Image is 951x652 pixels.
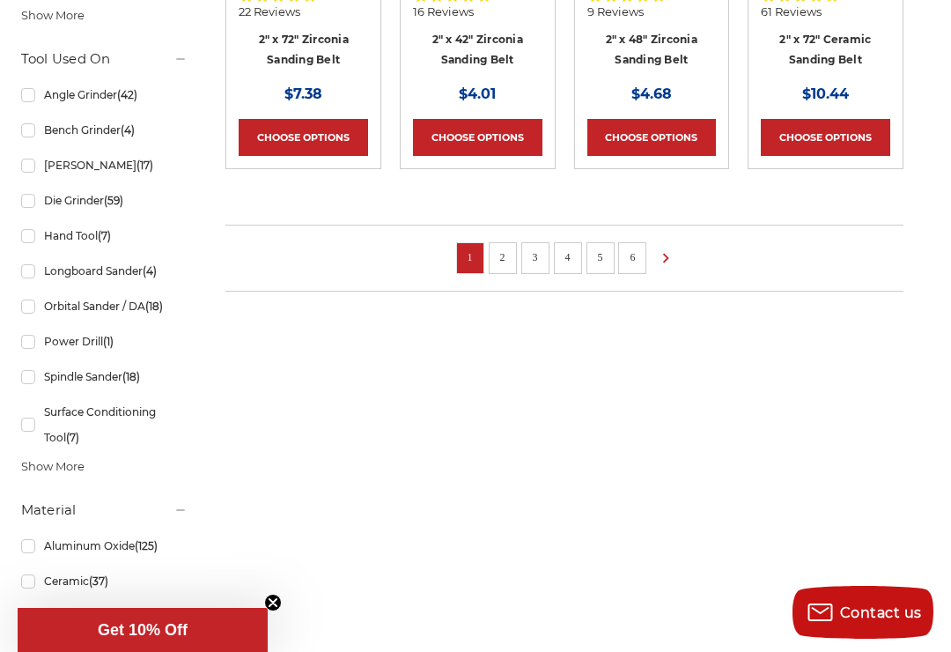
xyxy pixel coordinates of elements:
[259,33,349,66] a: 2" x 72" Zirconia Sanding Belt
[145,300,163,313] span: (18)
[587,6,644,18] span: 9 Reviews
[413,119,542,156] a: Choose Options
[606,33,697,66] a: 2" x 48" Zirconia Sanding Belt
[143,264,157,278] span: (4)
[103,335,114,348] span: (1)
[66,431,79,444] span: (7)
[761,119,890,156] a: Choose Options
[104,194,123,207] span: (59)
[779,33,871,66] a: 2" x 72" Ceramic Sanding Belt
[21,79,188,110] a: Angle Grinder
[21,291,188,322] a: Orbital Sander / DA
[18,608,268,652] div: Get 10% OffClose teaser
[21,48,188,70] h5: Tool Used On
[623,248,641,267] a: 6
[592,248,609,267] a: 5
[559,248,577,267] a: 4
[239,119,368,156] a: Choose Options
[802,85,849,102] span: $10.44
[21,500,188,521] h5: Material
[89,574,108,588] span: (37)
[98,229,111,242] span: (7)
[21,185,188,216] a: Die Grinder
[284,85,322,102] span: $7.38
[21,458,85,476] span: Show More
[121,123,135,137] span: (4)
[21,150,188,181] a: [PERSON_NAME]
[21,566,188,596] a: Ceramic
[117,88,137,101] span: (42)
[792,586,933,639] button: Contact us
[21,396,188,453] a: Surface Conditioning Tool
[631,85,672,102] span: $4.68
[21,7,85,25] span: Show More
[122,370,140,383] span: (18)
[761,6,822,18] span: 61 Reviews
[461,248,479,267] a: 1
[21,220,188,251] a: Hand Tool
[413,6,474,18] span: 16 Reviews
[587,119,717,156] a: Choose Options
[239,6,300,18] span: 22 Reviews
[21,530,188,561] a: Aluminum Oxide
[136,159,153,172] span: (17)
[494,248,512,267] a: 2
[135,539,158,552] span: (125)
[21,256,188,286] a: Longboard Sander
[264,594,282,611] button: Close teaser
[98,621,188,639] span: Get 10% Off
[840,604,922,621] span: Contact us
[432,33,523,66] a: 2" x 42" Zirconia Sanding Belt
[527,248,544,267] a: 3
[459,85,496,102] span: $4.01
[21,115,188,145] a: Bench Grinder
[21,361,188,392] a: Spindle Sander
[21,601,188,632] a: [PERSON_NAME]
[21,326,188,357] a: Power Drill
